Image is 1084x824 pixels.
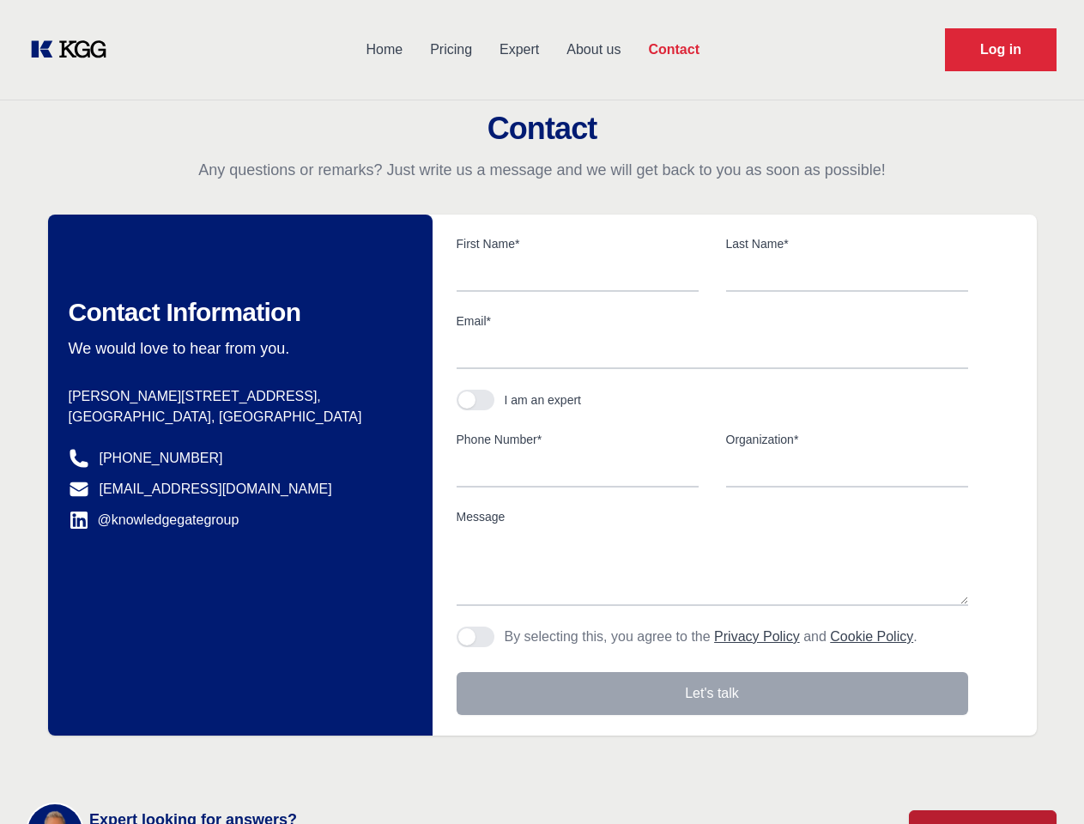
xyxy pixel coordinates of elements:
label: Phone Number* [457,431,699,448]
a: Home [352,27,416,72]
div: I am an expert [505,391,582,409]
h2: Contact [21,112,1063,146]
iframe: Chat Widget [998,742,1084,824]
a: [EMAIL_ADDRESS][DOMAIN_NAME] [100,479,332,500]
label: First Name* [457,235,699,252]
label: Email* [457,312,968,330]
button: Let's talk [457,672,968,715]
p: [GEOGRAPHIC_DATA], [GEOGRAPHIC_DATA] [69,407,405,427]
a: KOL Knowledge Platform: Talk to Key External Experts (KEE) [27,36,120,64]
label: Organization* [726,431,968,448]
a: [PHONE_NUMBER] [100,448,223,469]
a: Request Demo [945,28,1057,71]
label: Message [457,508,968,525]
a: Expert [486,27,553,72]
a: Privacy Policy [714,629,800,644]
p: We would love to hear from you. [69,338,405,359]
h2: Contact Information [69,297,405,328]
p: By selecting this, you agree to the and . [505,627,917,647]
a: Pricing [416,27,486,72]
a: About us [553,27,634,72]
a: @knowledgegategroup [69,510,239,530]
label: Last Name* [726,235,968,252]
p: [PERSON_NAME][STREET_ADDRESS], [69,386,405,407]
p: Any questions or remarks? Just write us a message and we will get back to you as soon as possible! [21,160,1063,180]
a: Cookie Policy [830,629,913,644]
a: Contact [634,27,713,72]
